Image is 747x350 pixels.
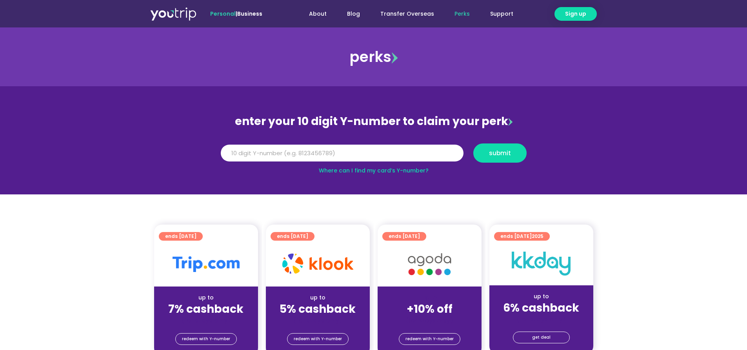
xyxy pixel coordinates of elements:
a: ends [DATE] [271,232,314,241]
span: ends [DATE] [277,232,308,241]
a: ends [DATE]2025 [494,232,550,241]
div: (for stays only) [272,316,364,325]
a: Perks [444,7,480,21]
span: get deal [532,332,551,343]
span: Sign up [565,10,586,18]
strong: 5% cashback [280,301,356,317]
strong: 7% cashback [168,301,244,317]
span: | [210,10,262,18]
a: Blog [337,7,370,21]
span: redeem with Y-number [405,334,454,345]
span: ends [DATE] [500,232,543,241]
input: 10 digit Y-number (e.g. 8123456789) [221,145,463,162]
span: up to [422,294,437,301]
a: Sign up [554,7,597,21]
span: submit [489,150,511,156]
a: redeem with Y-number [175,333,237,345]
button: submit [473,143,527,163]
a: ends [DATE] [382,232,426,241]
a: Business [237,10,262,18]
div: up to [160,294,252,302]
div: (for stays only) [384,316,475,325]
div: (for stays only) [496,315,587,323]
span: Personal [210,10,236,18]
div: (for stays only) [160,316,252,325]
span: ends [DATE] [389,232,420,241]
span: redeem with Y-number [294,334,342,345]
div: up to [496,292,587,301]
span: ends [DATE] [165,232,196,241]
strong: +10% off [407,301,453,317]
a: Support [480,7,523,21]
span: redeem with Y-number [182,334,230,345]
span: 2025 [532,233,543,239]
a: Where can I find my card’s Y-number? [319,167,429,174]
a: Transfer Overseas [370,7,444,21]
a: About [299,7,337,21]
strong: 6% cashback [503,300,579,316]
a: redeem with Y-number [287,333,349,345]
a: get deal [513,332,570,343]
a: redeem with Y-number [399,333,460,345]
div: up to [272,294,364,302]
div: enter your 10 digit Y-number to claim your perk [217,111,531,132]
form: Y Number [221,143,527,169]
nav: Menu [284,7,523,21]
a: ends [DATE] [159,232,203,241]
